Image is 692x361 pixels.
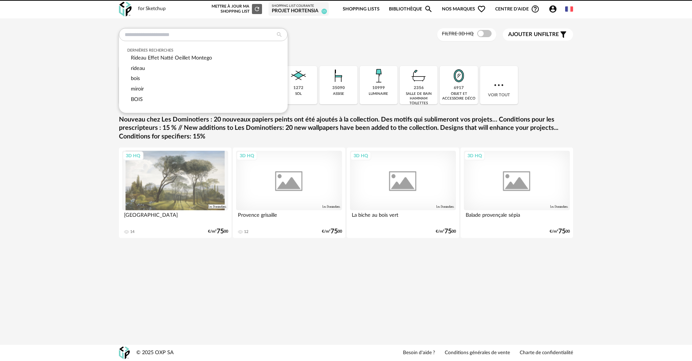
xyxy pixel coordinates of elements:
[119,148,231,238] a: 3D HQ [GEOGRAPHIC_DATA] 14 €/m²7500
[254,7,260,11] span: Refresh icon
[480,66,518,104] div: Voir tout
[293,85,303,91] div: 1272
[372,85,385,91] div: 10999
[119,347,130,359] img: OXP
[131,66,145,71] span: rideau
[464,210,570,225] div: Balade provençale sépia
[445,350,510,356] a: Conditions générales de vente
[321,9,327,14] span: 15
[369,92,388,96] div: luminaire
[442,1,486,18] span: Nos marques
[442,92,475,101] div: objet et accessoire déco
[333,92,344,96] div: assise
[123,151,143,160] div: 3D HQ
[131,97,143,102] span: BOIS
[369,66,388,85] img: Luminaire.png
[119,116,573,141] a: Nouveau chez Les Dominotiers : 20 nouveaux papiers peints ont été ajoutés à la collection. Des mo...
[424,5,433,13] span: Magnify icon
[331,229,338,234] span: 75
[130,229,134,234] div: 14
[236,210,342,225] div: Provence grisaille
[210,4,262,14] div: Mettre à jour ma Shopping List
[350,210,456,225] div: La biche au bois vert
[127,48,280,53] div: Dernières recherches
[322,229,342,234] div: €/m² 00
[531,5,540,13] span: Help Circle Outline icon
[236,151,257,160] div: 3D HQ
[559,30,568,39] span: Filter icon
[436,229,456,234] div: €/m² 00
[295,92,302,96] div: sol
[477,5,486,13] span: Heart Outline icon
[549,5,557,13] span: Account Circle icon
[520,350,573,356] a: Charte de confidentialité
[131,76,140,81] span: bois
[233,148,345,238] a: 3D HQ Provence grisaille 12 €/m²7500
[444,229,452,234] span: 75
[131,55,212,61] span: Rideau Effet Natté Oeillet Montego
[454,85,464,91] div: 6917
[131,86,144,92] span: miroir
[217,229,224,234] span: 75
[461,148,573,238] a: 3D HQ Balade provençale sépia €/m²7500
[508,31,559,38] span: filtre
[403,350,435,356] a: Besoin d'aide ?
[136,349,174,356] div: © 2025 OXP SA
[495,5,540,13] span: Centre d'aideHelp Circle Outline icon
[442,31,474,36] span: Filtre 3D HQ
[329,66,348,85] img: Assise.png
[138,6,166,12] div: for Sketchup
[350,151,371,160] div: 3D HQ
[449,66,469,85] img: Miroir.png
[119,2,132,17] img: OXP
[289,66,308,85] img: Sol.png
[550,229,570,234] div: €/m² 00
[503,28,573,41] button: Ajouter unfiltre Filter icon
[414,85,424,91] div: 2356
[565,5,573,13] img: fr
[464,151,485,160] div: 3D HQ
[343,1,380,18] a: Shopping Lists
[409,66,429,85] img: Salle%20de%20bain.png
[492,79,505,92] img: more.7b13dc1.svg
[558,229,565,234] span: 75
[508,32,542,37] span: Ajouter un
[122,210,228,225] div: [GEOGRAPHIC_DATA]
[347,148,459,238] a: 3D HQ La biche au bois vert €/m²7500
[272,8,325,14] div: Projet Hortensia
[549,5,560,13] span: Account Circle icon
[272,4,325,8] div: Shopping List courante
[208,229,228,234] div: €/m² 00
[244,229,248,234] div: 12
[272,4,325,14] a: Shopping List courante Projet Hortensia 15
[389,1,433,18] a: BibliothèqueMagnify icon
[402,92,435,106] div: salle de bain hammam toilettes
[332,85,345,91] div: 35090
